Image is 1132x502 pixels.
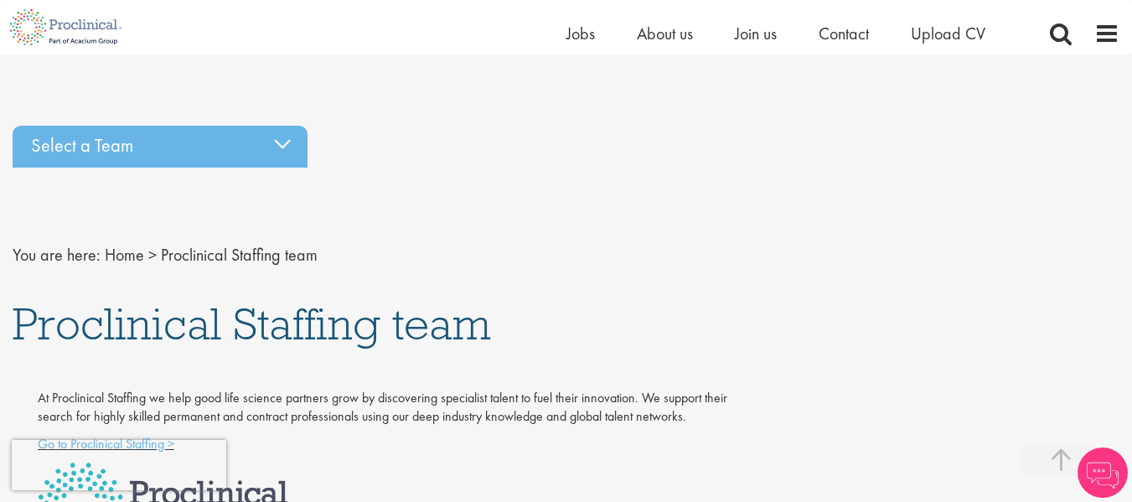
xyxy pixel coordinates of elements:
[911,23,985,44] a: Upload CV
[38,389,734,427] p: At Proclinical Staffing we help good life science partners grow by discovering specialist talent ...
[566,23,595,44] a: Jobs
[13,295,491,352] span: Proclinical Staffing team
[735,23,777,44] a: Join us
[13,244,101,266] span: You are here:
[13,126,308,168] div: Select a Team
[637,23,693,44] a: About us
[161,244,318,266] span: Proclinical Staffing team
[1078,448,1128,498] img: Chatbot
[819,23,869,44] a: Contact
[38,435,174,453] a: Go to Proclinical Staffing >
[12,440,226,490] iframe: reCAPTCHA
[148,244,157,266] span: >
[105,244,144,266] a: breadcrumb link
